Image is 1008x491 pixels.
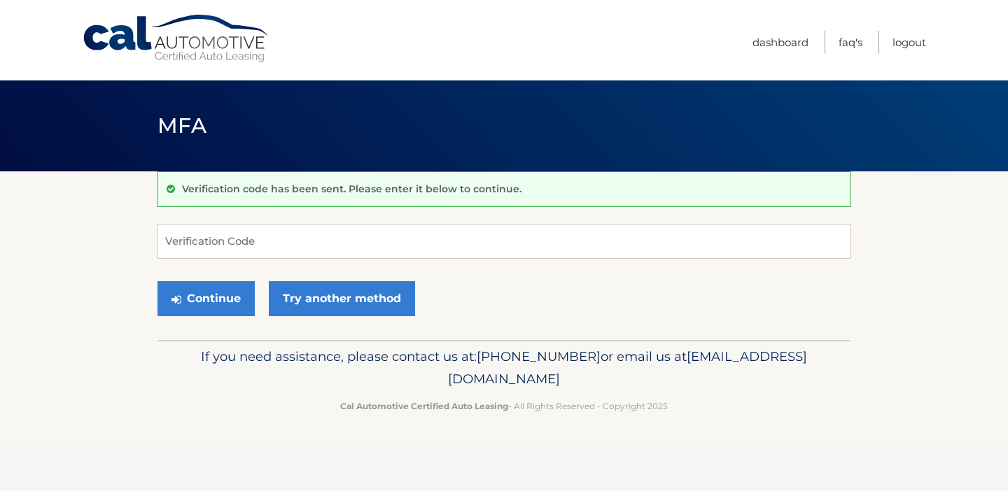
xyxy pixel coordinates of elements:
input: Verification Code [157,224,850,259]
button: Continue [157,281,255,316]
a: Cal Automotive [82,14,271,64]
p: If you need assistance, please contact us at: or email us at [167,346,841,390]
a: Dashboard [752,31,808,54]
p: Verification code has been sent. Please enter it below to continue. [182,183,521,195]
a: Logout [892,31,926,54]
strong: Cal Automotive Certified Auto Leasing [340,401,508,411]
span: [EMAIL_ADDRESS][DOMAIN_NAME] [448,348,807,387]
a: Try another method [269,281,415,316]
span: MFA [157,113,206,138]
span: [PHONE_NUMBER] [477,348,601,364]
a: FAQ's [839,31,862,54]
p: - All Rights Reserved - Copyright 2025 [167,399,841,413]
